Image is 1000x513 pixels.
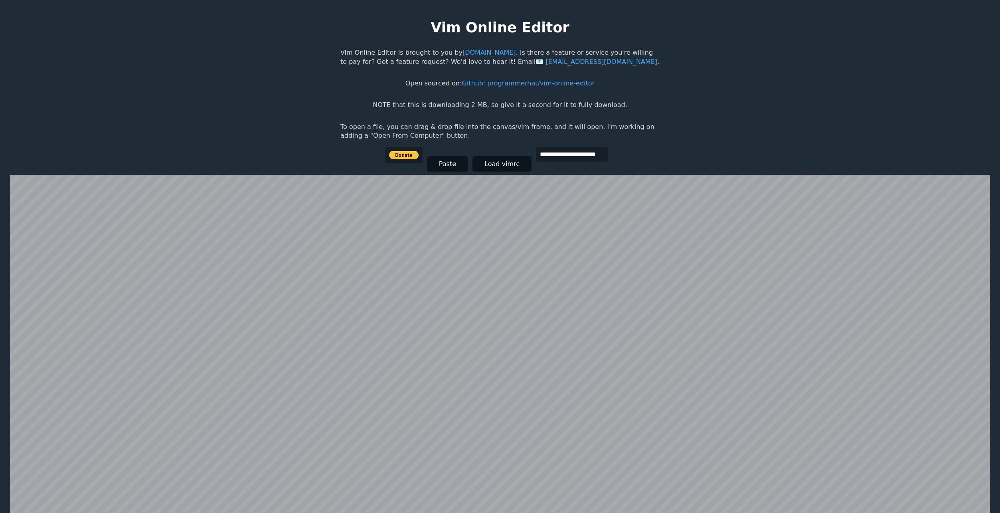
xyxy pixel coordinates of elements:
[431,18,569,37] h1: Vim Online Editor
[536,58,657,65] a: [EMAIL_ADDRESS][DOMAIN_NAME]
[462,79,595,87] a: Github: programmerhat/vim-online-editor
[340,48,660,66] p: Vim Online Editor is brought to you by . Is there a feature or service you're willing to pay for?...
[340,123,660,141] p: To open a file, you can drag & drop file into the canvas/vim frame, and it will open. I'm working...
[472,156,532,172] button: Load vimrc
[405,79,595,88] p: Open sourced on:
[373,101,627,109] p: NOTE that this is downloading 2 MB, so give it a second for it to fully download.
[427,156,468,172] button: Paste
[462,49,516,56] a: [DOMAIN_NAME]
